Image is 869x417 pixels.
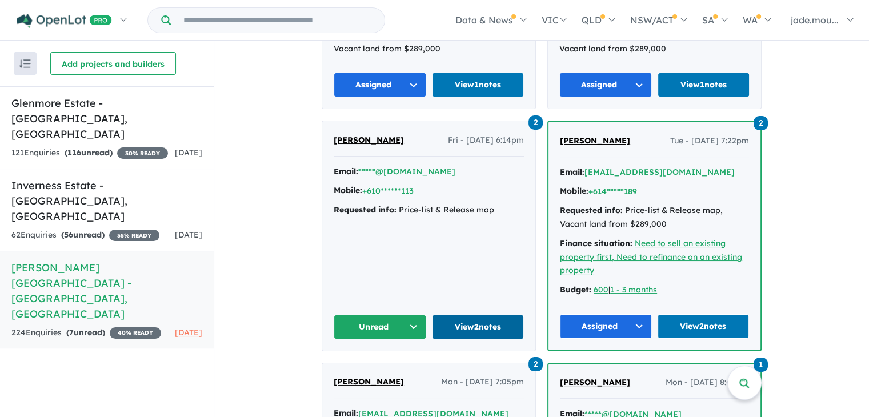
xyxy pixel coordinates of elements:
span: 40 % READY [110,327,161,339]
img: Openlot PRO Logo White [17,14,112,28]
span: Mon - [DATE] 7:05pm [441,375,524,389]
div: 121 Enquir ies [11,146,168,160]
span: 35 % READY [109,230,159,241]
a: View1notes [658,73,750,97]
a: 2 [528,356,543,371]
a: [PERSON_NAME] [334,134,404,147]
a: View2notes [432,315,524,339]
strong: Email: [560,167,584,177]
span: [DATE] [175,327,202,338]
button: Add projects and builders [50,52,176,75]
strong: ( unread) [65,147,113,158]
a: [PERSON_NAME] [560,376,630,390]
span: [DATE] [175,230,202,240]
span: 7 [69,327,74,338]
span: [PERSON_NAME] [334,135,404,145]
span: [PERSON_NAME] [560,135,630,146]
a: 600 [594,284,608,295]
span: Mon - [DATE] 8:44am [666,376,749,390]
span: Tue - [DATE] 7:22pm [670,134,749,148]
a: Need to sell an existing property first, Need to refinance on an existing property [560,238,742,276]
span: 56 [64,230,73,240]
div: 224 Enquir ies [11,326,161,340]
img: sort.svg [19,59,31,68]
a: [PERSON_NAME] [560,134,630,148]
div: Price-list & Release map, Vacant land from $289,000 [559,29,750,56]
strong: ( unread) [66,327,105,338]
strong: Finance situation: [560,238,632,248]
h5: Inverness Estate - [GEOGRAPHIC_DATA] , [GEOGRAPHIC_DATA] [11,178,202,224]
strong: Email: [334,166,358,177]
div: Price-list & Release map [334,203,524,217]
a: View1notes [432,73,524,97]
h5: [PERSON_NAME][GEOGRAPHIC_DATA] - [GEOGRAPHIC_DATA] , [GEOGRAPHIC_DATA] [11,260,202,322]
span: [DATE] [175,147,202,158]
a: 2 [754,114,768,130]
div: Price-list & Release map, Vacant land from $289,000 [560,204,749,231]
input: Try estate name, suburb, builder or developer [173,8,382,33]
button: Assigned [560,314,652,339]
strong: Requested info: [334,205,397,215]
strong: Mobile: [560,186,588,196]
button: [EMAIL_ADDRESS][DOMAIN_NAME] [584,166,735,178]
div: | [560,283,749,297]
span: jade.mou... [791,14,839,26]
div: 62 Enquir ies [11,228,159,242]
strong: Budget: [560,284,591,295]
a: 1 [754,356,768,372]
span: [PERSON_NAME] [334,376,404,387]
div: Price-list & Release map, Vacant land from $289,000 [334,29,524,56]
a: 1 - 3 months [610,284,657,295]
button: Assigned [334,73,426,97]
span: 2 [754,116,768,130]
span: 116 [67,147,81,158]
a: [PERSON_NAME] [334,375,404,389]
span: 2 [528,357,543,371]
span: 30 % READY [117,147,168,159]
strong: Mobile: [334,185,362,195]
a: View2notes [658,314,750,339]
span: [PERSON_NAME] [560,377,630,387]
span: Fri - [DATE] 6:14pm [448,134,524,147]
button: Unread [334,315,426,339]
span: 2 [528,115,543,130]
a: 2 [528,114,543,129]
strong: Requested info: [560,205,623,215]
span: 1 [754,358,768,372]
button: Assigned [559,73,652,97]
strong: ( unread) [61,230,105,240]
h5: Glenmore Estate - [GEOGRAPHIC_DATA] , [GEOGRAPHIC_DATA] [11,95,202,142]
